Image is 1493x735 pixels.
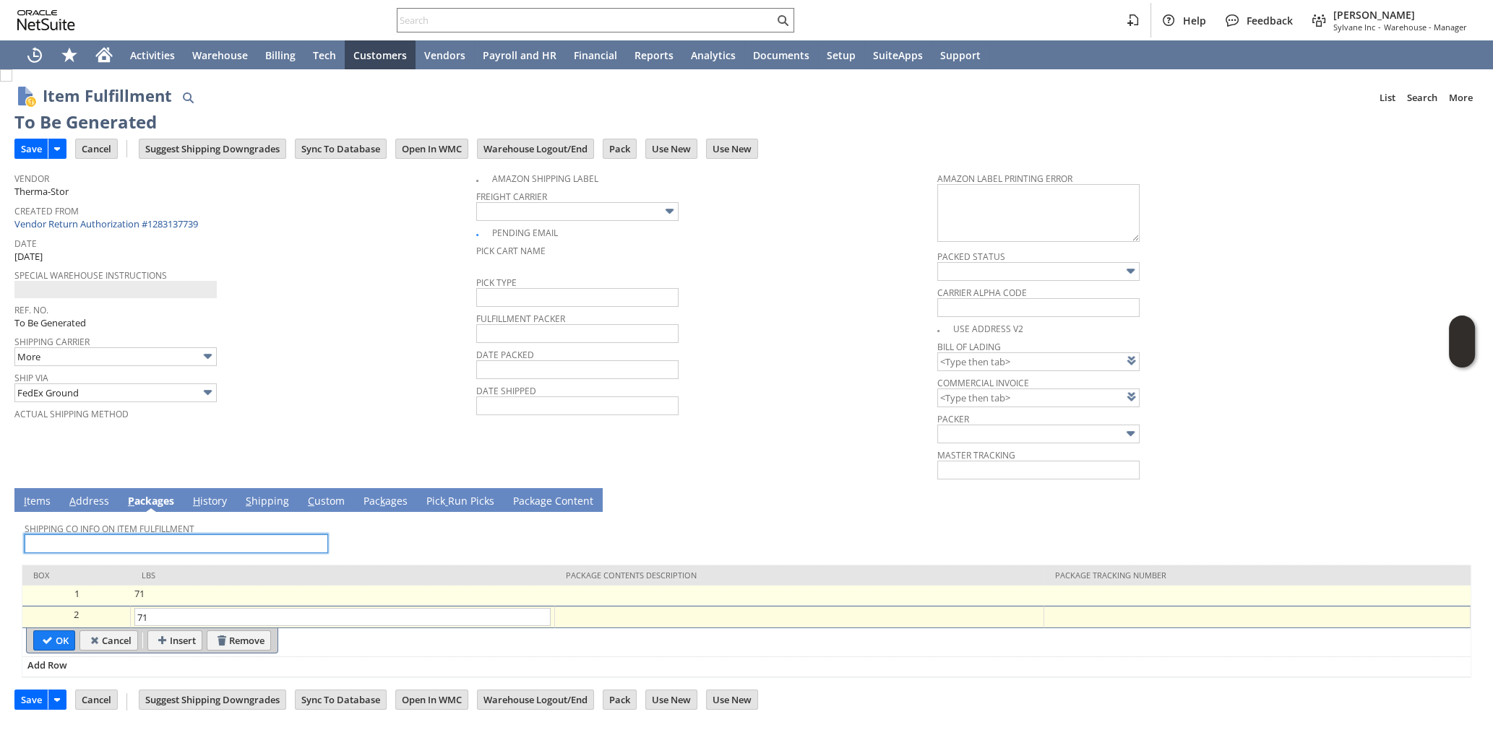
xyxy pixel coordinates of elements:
span: Warehouse - Manager [1384,22,1467,32]
span: Reports [634,48,674,62]
a: Vendors [416,40,474,69]
iframe: Click here to launch Oracle Guided Learning Help Panel [1449,316,1475,367]
input: Use New [707,690,757,709]
a: Packages [360,494,411,510]
span: Activities [130,48,175,62]
div: To Be Generated [14,110,157,134]
a: Documents [744,40,818,69]
input: Pack [603,690,636,709]
a: Packed Status [937,251,1005,263]
a: Address [66,494,113,510]
a: Commercial Invoice [937,377,1029,389]
input: Warehouse Logout/End [478,139,593,158]
span: Financial [574,48,617,62]
span: To Be Generated [14,316,86,329]
a: Shipping Carrier [14,336,90,348]
a: Created From [14,205,79,217]
svg: logo [17,10,75,30]
a: Carrier Alpha Code [937,287,1027,299]
a: Setup [818,40,864,69]
img: More Options [199,384,216,401]
a: Date Packed [476,349,534,361]
span: Therma-Stor [14,185,69,199]
input: Use New [646,690,697,709]
a: Special Warehouse Instructions [14,269,167,282]
input: Cancel [76,690,117,709]
span: Analytics [691,48,736,62]
a: Home [87,40,121,69]
span: Add Row [27,658,67,671]
input: Use New [646,139,697,158]
span: C [308,494,314,508]
img: More Options [661,203,678,219]
input: OK [34,631,74,650]
span: Warehouse [192,48,248,62]
input: Suggest Shipping Downgrades [139,690,285,709]
span: S [246,494,251,508]
a: SuiteApps [864,40,931,69]
span: Feedback [1247,14,1293,27]
svg: Shortcuts [61,46,78,64]
a: Date [14,238,37,250]
span: Help [1183,14,1206,27]
input: More [14,347,217,366]
input: Save [15,139,48,158]
span: - [1378,22,1381,32]
span: Vendors [424,48,465,62]
a: Bill Of Lading [937,341,1001,353]
input: Use New [707,139,757,158]
span: k [380,494,385,508]
input: FedEx Ground [14,383,217,402]
a: Pick Cart Name [476,245,546,257]
a: Freight Carrier [476,191,547,203]
a: Amazon Shipping Label [492,173,598,185]
span: SuiteApps [873,48,923,62]
a: Tech [304,40,345,69]
a: Vendor [14,173,49,185]
span: Support [940,48,981,62]
h1: Item Fulfillment [43,84,172,108]
a: Unrolled view on [1453,491,1470,508]
svg: Search [774,12,791,29]
div: Box [33,570,120,580]
a: Date Shipped [476,385,536,397]
span: Documents [753,48,809,62]
a: Ref. No. [14,304,48,316]
a: Reports [626,40,682,69]
input: Suggest Shipping Downgrades [139,139,285,158]
input: Insert [148,631,202,650]
a: Search [1401,86,1443,109]
input: Search [397,12,774,29]
input: Sync To Database [296,139,386,158]
a: Package Content [509,494,597,510]
input: Save [15,690,48,709]
span: Billing [265,48,296,62]
input: Remove [207,631,270,650]
a: Shipping [242,494,293,510]
a: Support [931,40,989,69]
a: Payroll and HR [474,40,565,69]
input: <Type then tab> [937,388,1140,407]
input: Open In WMC [396,690,468,709]
img: More Options [1122,425,1139,442]
div: Shortcuts [52,40,87,69]
a: List [1374,86,1401,109]
div: lbs [142,570,544,580]
input: Cancel [76,139,117,158]
svg: Home [95,46,113,64]
a: Activities [121,40,184,69]
a: Analytics [682,40,744,69]
a: Packages [124,494,178,510]
span: Customers [353,48,407,62]
a: Financial [565,40,626,69]
a: Packer [937,413,969,425]
span: [PERSON_NAME] [1333,8,1467,22]
input: <Type then tab> [937,352,1140,371]
div: Package Tracking Number [1055,570,1460,580]
span: [DATE] [14,250,43,263]
span: Setup [827,48,856,62]
a: More [1443,86,1479,109]
a: Custom [304,494,348,510]
a: Ship Via [14,372,48,384]
div: 1 [26,587,127,600]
